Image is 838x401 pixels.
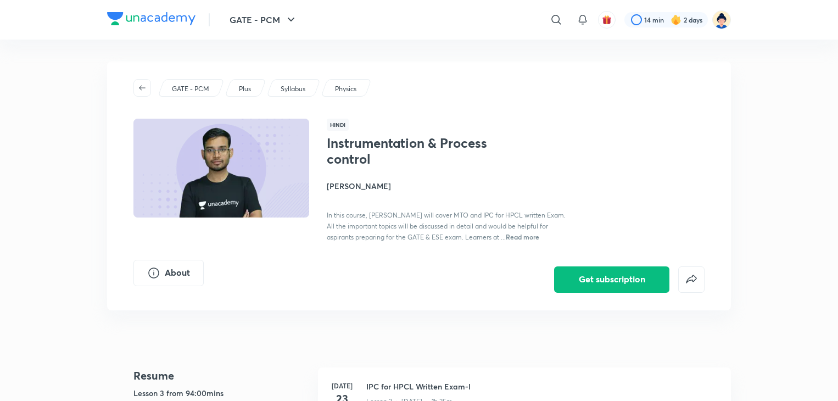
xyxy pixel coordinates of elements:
p: Syllabus [281,84,305,94]
span: Hindi [327,119,349,131]
img: avatar [602,15,612,25]
button: avatar [598,11,616,29]
span: In this course, [PERSON_NAME] will cover MTO and IPC for HPCL written Exam. All the important top... [327,211,566,241]
a: Company Logo [107,12,195,28]
a: Physics [333,84,359,94]
img: Mohit [712,10,731,29]
img: Company Logo [107,12,195,25]
p: Plus [239,84,251,94]
h6: [DATE] [331,381,353,391]
p: GATE - PCM [172,84,209,94]
h4: [PERSON_NAME] [327,180,573,192]
button: GATE - PCM [223,9,304,31]
button: About [133,260,204,286]
span: Read more [506,232,539,241]
img: streak [671,14,681,25]
h3: IPC for HPCL Written Exam-I [366,381,718,392]
h1: Instrumentation & Process control [327,135,506,167]
a: GATE - PCM [170,84,211,94]
a: Syllabus [279,84,308,94]
button: Get subscription [554,266,669,293]
p: Physics [335,84,356,94]
img: Thumbnail [132,118,311,219]
button: false [678,266,705,293]
h5: Lesson 3 from 94:00mins [133,387,309,399]
h4: Resume [133,367,309,384]
a: Plus [237,84,253,94]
